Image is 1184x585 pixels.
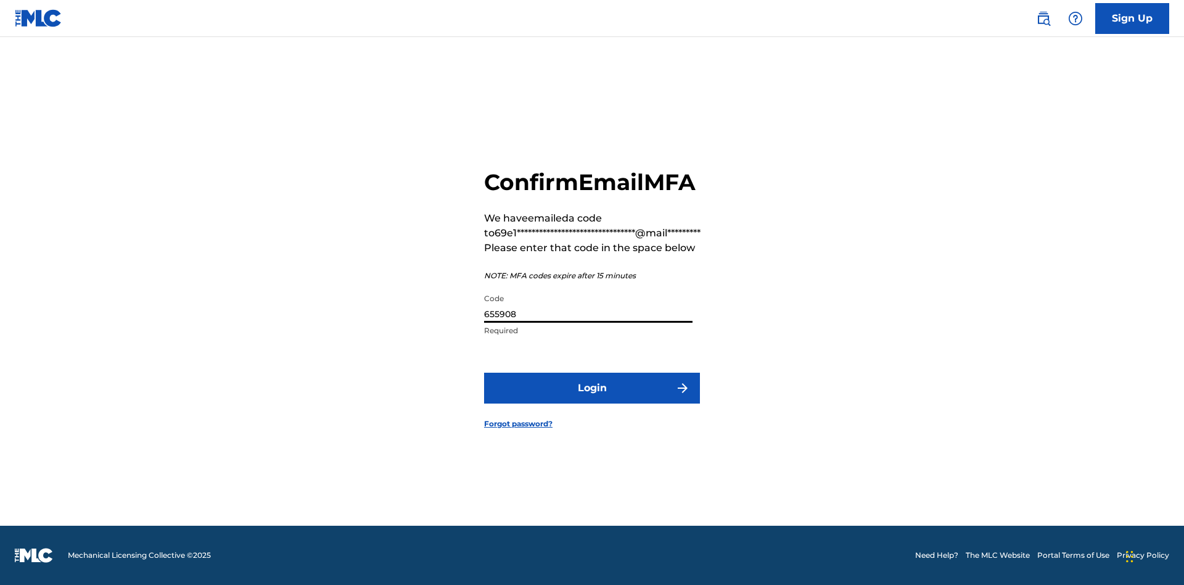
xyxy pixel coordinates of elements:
div: Drag [1126,538,1133,575]
a: Sign Up [1095,3,1169,34]
p: Please enter that code in the space below [484,241,701,255]
img: search [1036,11,1051,26]
img: MLC Logo [15,9,62,27]
a: Need Help? [915,550,958,561]
p: Required [484,325,693,336]
img: f7272a7cc735f4ea7f67.svg [675,381,690,396]
a: Forgot password? [484,418,553,429]
a: Public Search [1031,6,1056,31]
a: Privacy Policy [1117,550,1169,561]
img: help [1068,11,1083,26]
a: The MLC Website [966,550,1030,561]
p: NOTE: MFA codes expire after 15 minutes [484,270,701,281]
div: Help [1063,6,1088,31]
img: logo [15,548,53,563]
button: Login [484,373,700,404]
span: Mechanical Licensing Collective © 2025 [68,550,211,561]
iframe: Chat Widget [1122,526,1184,585]
a: Portal Terms of Use [1037,550,1109,561]
h2: Confirm Email MFA [484,168,701,196]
